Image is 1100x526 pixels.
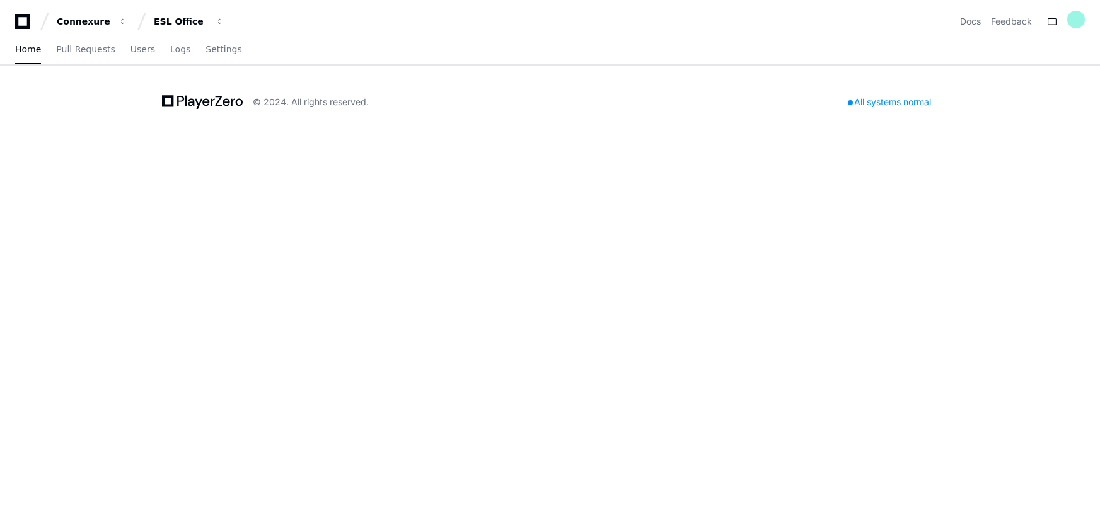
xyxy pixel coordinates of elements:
[170,35,190,64] a: Logs
[149,10,229,33] button: ESL Office
[206,45,241,53] span: Settings
[253,96,369,108] div: © 2024. All rights reserved.
[15,35,41,64] a: Home
[57,15,111,28] div: Connexure
[52,10,132,33] button: Connexure
[15,45,41,53] span: Home
[960,15,981,28] a: Docs
[154,15,208,28] div: ESL Office
[206,35,241,64] a: Settings
[840,93,939,111] div: All systems normal
[991,15,1032,28] button: Feedback
[130,45,155,53] span: Users
[56,35,115,64] a: Pull Requests
[170,45,190,53] span: Logs
[56,45,115,53] span: Pull Requests
[130,35,155,64] a: Users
